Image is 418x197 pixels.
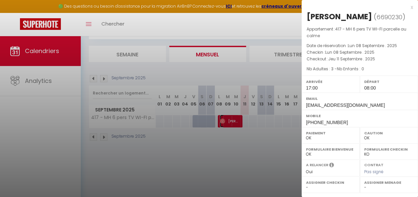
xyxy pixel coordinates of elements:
[306,130,355,136] label: Paiement
[307,26,413,39] p: Appartement :
[364,85,376,91] span: 08:00
[307,11,372,22] div: [PERSON_NAME]
[306,102,385,108] span: [EMAIL_ADDRESS][DOMAIN_NAME]
[306,120,348,125] span: [PHONE_NUMBER]
[307,66,364,72] span: Nb Adultes : 3 -
[328,56,375,62] span: Jeu 11 Septembre . 2025
[307,42,413,49] p: Date de réservation :
[306,112,414,119] label: Mobile
[307,26,406,38] span: 417 - MH 6 pers TV WI-FI parcelle au calme
[348,43,397,48] span: Lun 08 Septembre . 2025
[307,49,413,56] p: Checkin :
[337,66,364,72] span: Nb Enfants : 0
[364,130,414,136] label: Caution
[306,162,328,168] label: A relancer
[376,13,402,21] span: 6690230
[325,49,374,55] span: Lun 08 Septembre . 2025
[306,179,355,186] label: Assigner Checkin
[306,85,318,91] span: 17:00
[302,3,413,11] div: x
[364,78,414,85] label: Départ
[5,3,25,23] button: Ouvrir le widget de chat LiveChat
[374,12,405,22] span: ( )
[306,78,355,85] label: Arrivée
[329,162,334,169] i: Sélectionner OUI si vous souhaiter envoyer les séquences de messages post-checkout
[306,146,355,153] label: Formulaire Bienvenue
[306,95,414,102] label: Email
[364,146,414,153] label: Formulaire Checkin
[364,169,383,174] span: Pas signé
[307,56,413,62] p: Checkout :
[364,162,383,166] label: Contrat
[364,179,414,186] label: Assigner Menage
